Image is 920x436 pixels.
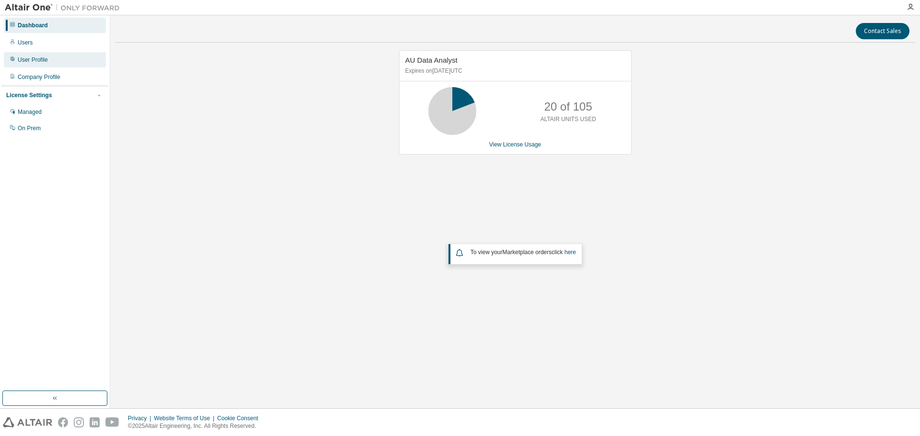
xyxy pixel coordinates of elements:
img: Altair One [5,3,125,12]
div: Company Profile [18,73,60,81]
span: AU Data Analyst [405,56,458,64]
span: To view your click [471,249,576,256]
div: Managed [18,108,42,116]
a: here [564,249,576,256]
div: Users [18,39,33,46]
a: View License Usage [489,141,541,148]
img: facebook.svg [58,417,68,427]
img: altair_logo.svg [3,417,52,427]
p: © 2025 Altair Engineering, Inc. All Rights Reserved. [128,422,264,430]
em: Marketplace orders [503,249,552,256]
div: License Settings [6,91,52,99]
p: ALTAIR UNITS USED [540,115,596,123]
div: Privacy [128,414,154,422]
div: User Profile [18,56,48,64]
p: Expires on [DATE] UTC [405,67,623,75]
img: youtube.svg [105,417,119,427]
div: Website Terms of Use [154,414,217,422]
div: Cookie Consent [217,414,264,422]
p: 20 of 105 [544,99,592,115]
img: instagram.svg [74,417,84,427]
button: Contact Sales [856,23,909,39]
img: linkedin.svg [90,417,100,427]
div: Dashboard [18,22,48,29]
div: On Prem [18,124,41,132]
